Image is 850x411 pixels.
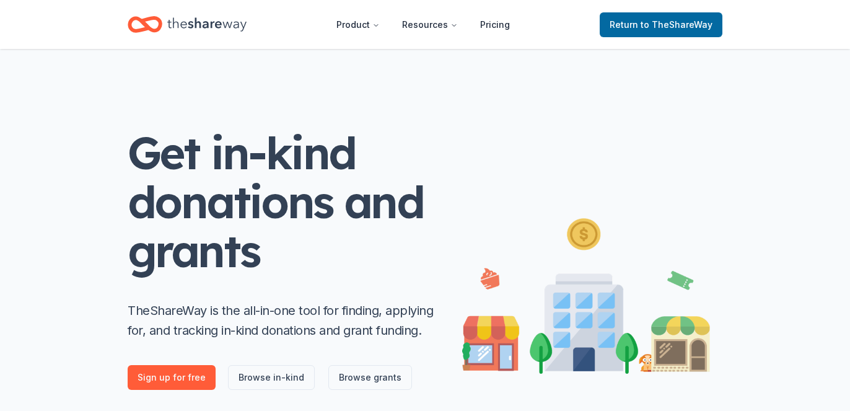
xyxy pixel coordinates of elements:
button: Resources [392,12,468,37]
span: Return [610,17,712,32]
span: to TheShareWay [641,19,712,30]
a: Home [128,10,247,39]
a: Browse grants [328,365,412,390]
a: Returnto TheShareWay [600,12,722,37]
a: Pricing [470,12,520,37]
h1: Get in-kind donations and grants [128,128,437,276]
button: Product [326,12,390,37]
nav: Main [326,10,520,39]
p: TheShareWay is the all-in-one tool for finding, applying for, and tracking in-kind donations and ... [128,301,437,340]
a: Sign up for free [128,365,216,390]
a: Browse in-kind [228,365,315,390]
img: Illustration for landing page [462,213,710,374]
